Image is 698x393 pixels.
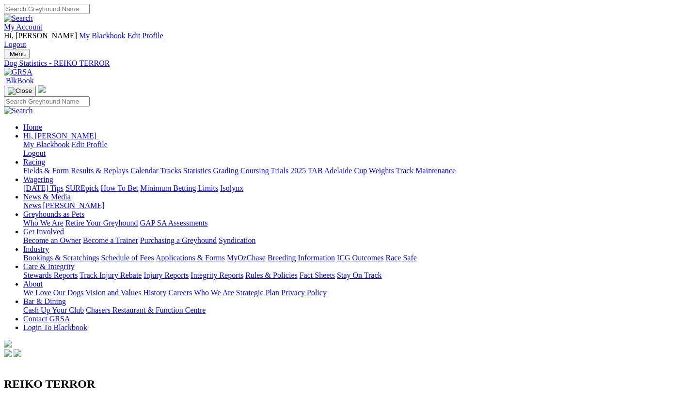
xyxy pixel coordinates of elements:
[23,149,46,157] a: Logout
[219,236,255,244] a: Syndication
[4,96,90,106] input: Search
[337,254,383,262] a: ICG Outcomes
[23,245,49,253] a: Industry
[23,271,78,279] a: Stewards Reports
[4,68,32,76] img: GRSA
[143,288,166,297] a: History
[183,166,211,175] a: Statistics
[23,288,694,297] div: About
[86,306,206,314] a: Chasers Restaurant & Function Centre
[14,349,21,357] img: twitter.svg
[23,219,694,227] div: Greyhounds as Pets
[83,236,138,244] a: Become a Trainer
[4,49,30,59] button: Toggle navigation
[300,271,335,279] a: Fact Sheets
[4,4,90,14] input: Search
[240,166,269,175] a: Coursing
[270,166,288,175] a: Trials
[369,166,394,175] a: Weights
[337,271,381,279] a: Stay On Track
[23,271,694,280] div: Care & Integrity
[79,271,142,279] a: Track Injury Rebate
[65,219,138,227] a: Retire Your Greyhound
[23,201,41,210] a: News
[156,254,225,262] a: Applications & Forms
[23,201,694,210] div: News & Media
[268,254,335,262] a: Breeding Information
[23,132,98,140] a: Hi, [PERSON_NAME]
[23,123,42,131] a: Home
[23,140,694,158] div: Hi, [PERSON_NAME]
[101,184,139,192] a: How To Bet
[23,219,63,227] a: Who We Are
[23,288,83,297] a: We Love Our Dogs
[385,254,416,262] a: Race Safe
[23,254,99,262] a: Bookings & Scratchings
[6,76,34,85] span: BlkBook
[43,201,104,210] a: [PERSON_NAME]
[85,288,141,297] a: Vision and Values
[4,76,34,85] a: BlkBook
[23,184,63,192] a: [DATE] Tips
[4,349,12,357] img: facebook.svg
[23,227,64,236] a: Get Involved
[23,306,694,315] div: Bar & Dining
[38,85,46,93] img: logo-grsa-white.png
[4,14,33,23] img: Search
[290,166,367,175] a: 2025 TAB Adelaide Cup
[79,31,126,40] a: My Blackbook
[4,23,43,31] a: My Account
[10,50,26,58] span: Menu
[23,236,694,245] div: Get Involved
[23,297,66,305] a: Bar & Dining
[4,31,77,40] span: Hi, [PERSON_NAME]
[23,184,694,193] div: Wagering
[130,166,159,175] a: Calendar
[227,254,266,262] a: MyOzChase
[23,262,75,271] a: Care & Integrity
[194,288,234,297] a: Who We Are
[160,166,181,175] a: Tracks
[396,166,456,175] a: Track Maintenance
[23,132,96,140] span: Hi, [PERSON_NAME]
[168,288,192,297] a: Careers
[23,210,84,218] a: Greyhounds as Pets
[23,158,45,166] a: Racing
[4,86,36,96] button: Toggle navigation
[220,184,243,192] a: Isolynx
[4,40,26,48] a: Logout
[71,166,128,175] a: Results & Replays
[23,254,694,262] div: Industry
[23,306,84,314] a: Cash Up Your Club
[213,166,238,175] a: Grading
[190,271,243,279] a: Integrity Reports
[4,31,694,49] div: My Account
[245,271,298,279] a: Rules & Policies
[140,219,208,227] a: GAP SA Assessments
[23,140,70,149] a: My Blackbook
[23,193,71,201] a: News & Media
[127,31,163,40] a: Edit Profile
[23,166,694,175] div: Racing
[281,288,327,297] a: Privacy Policy
[23,175,53,183] a: Wagering
[23,280,43,288] a: About
[140,236,217,244] a: Purchasing a Greyhound
[23,323,87,332] a: Login To Blackbook
[140,184,218,192] a: Minimum Betting Limits
[101,254,154,262] a: Schedule of Fees
[72,140,108,149] a: Edit Profile
[23,315,70,323] a: Contact GRSA
[23,166,69,175] a: Fields & Form
[23,236,81,244] a: Become an Owner
[143,271,189,279] a: Injury Reports
[4,106,33,115] img: Search
[236,288,279,297] a: Strategic Plan
[4,340,12,348] img: logo-grsa-white.png
[4,59,694,68] a: Dog Statistics - REIKO TERROR
[4,378,694,391] h2: REIKO TERROR
[65,184,98,192] a: SUREpick
[8,87,32,95] img: Close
